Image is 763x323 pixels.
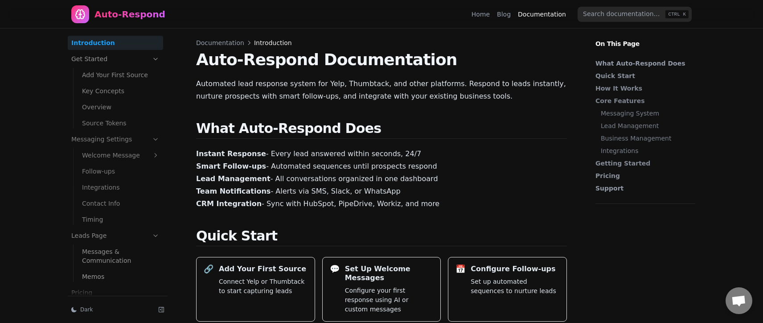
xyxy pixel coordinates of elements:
[196,78,567,103] p: Automated lead response system for Yelp, Thumbtack, and other platforms. Respond to leads instant...
[588,29,702,48] p: On This Page
[94,8,165,21] div: Auto-Respond
[78,148,163,162] a: Welcome Message
[196,187,271,195] strong: Team Notifications
[68,303,152,316] button: Dark
[78,180,163,195] a: Integrations
[595,84,691,93] a: How It Works
[330,265,340,273] div: 💬
[601,134,691,143] a: Business Management
[155,303,168,316] button: Collapse sidebar
[497,10,511,19] a: Blog
[196,257,315,322] a: 🔗Add Your First SourceConnect Yelp or Thumbtack to start capturing leads
[595,71,691,80] a: Quick Start
[78,269,163,284] a: Memos
[71,5,165,23] a: Home page
[78,100,163,114] a: Overview
[595,59,691,68] a: What Auto-Respond Does
[471,265,555,273] h3: Configure Follow-ups
[595,171,691,180] a: Pricing
[196,228,567,246] h2: Quick Start
[601,109,691,118] a: Messaging System
[78,244,163,268] a: Messages & Communication
[322,257,441,322] a: 💬Set Up Welcome MessagesConfigure your first response using AI or custom messages
[254,38,292,47] span: Introduction
[68,132,163,146] a: Messaging Settings
[68,36,163,50] a: Introduction
[78,68,163,82] a: Add Your First Source
[196,149,266,158] strong: Instant Response
[78,164,163,178] a: Follow-ups
[196,174,271,183] strong: Lead Management
[219,277,308,296] p: Connect Yelp or Thumbtack to start capturing leads
[595,159,691,168] a: Getting Started
[345,265,434,282] h3: Set Up Welcome Messages
[601,146,691,155] a: Integrations
[595,184,691,193] a: Support
[78,84,163,98] a: Key Concepts
[78,212,163,227] a: Timing
[204,265,213,273] div: 🔗
[196,148,567,210] p: - Every lead answered within seconds, 24/7 - Automated sequences until prospects respond - All co...
[68,52,163,66] a: Get Started
[196,120,567,139] h2: What Auto-Respond Does
[726,287,752,314] a: Open chat
[601,121,691,130] a: Lead Management
[345,286,434,314] p: Configure your first response using AI or custom messages
[68,286,163,300] a: Pricing
[471,277,559,296] p: Set up automated sequences to nurture leads
[196,38,244,47] span: Documentation
[219,265,306,273] h3: Add Your First Source
[518,10,566,19] a: Documentation
[196,51,567,69] h1: Auto-Respond Documentation
[472,10,490,19] a: Home
[578,7,692,22] input: Search documentation…
[196,162,266,170] strong: Smart Follow-ups
[455,265,465,273] div: 📅
[78,116,163,130] a: Source Tokens
[448,257,567,322] a: 📅Configure Follow-upsSet up automated sequences to nurture leads
[68,228,163,243] a: Leads Page
[595,96,691,105] a: Core Features
[196,199,262,208] strong: CRM Integration
[78,196,163,211] a: Contact Info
